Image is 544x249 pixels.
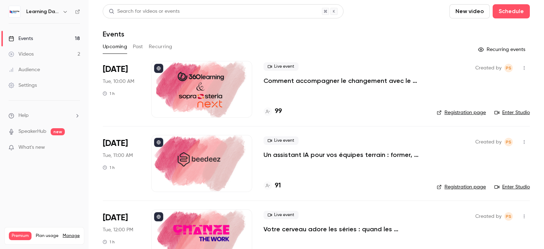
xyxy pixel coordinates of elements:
[263,151,425,159] a: Un assistant IA pour vos équipes terrain : former, accompagner et transformer l’expérience apprenant
[29,41,34,47] img: tab_domain_overview_orange.svg
[504,138,513,146] span: Prad Selvarajah
[475,44,530,55] button: Recurring events
[437,183,486,191] a: Registration page
[494,183,530,191] a: Enter Studio
[506,64,511,72] span: PS
[8,112,80,119] li: help-dropdown-opener
[103,91,115,96] div: 1 h
[275,107,282,116] h4: 99
[11,11,17,17] img: logo_orange.svg
[263,225,425,233] a: Votre cerveau adore les séries : quand les neurosciences rencontrent la formation
[263,136,299,145] span: Live event
[506,138,511,146] span: PS
[275,181,281,191] h4: 91
[103,64,128,75] span: [DATE]
[88,42,108,46] div: Mots-clés
[18,144,45,151] span: What's new
[8,66,40,73] div: Audience
[109,8,180,15] div: Search for videos or events
[437,109,486,116] a: Registration page
[263,77,425,85] a: Comment accompagner le changement avec le skills-based learning ?
[103,165,115,170] div: 1 h
[26,8,59,15] h6: Learning Days
[103,78,134,85] span: Tue, 10:00 AM
[103,138,128,149] span: [DATE]
[103,61,140,118] div: Oct 7 Tue, 10:00 AM (Europe/Paris)
[504,212,513,221] span: Prad Selvarajah
[80,41,86,47] img: tab_keywords_by_traffic_grey.svg
[11,18,17,24] img: website_grey.svg
[20,11,35,17] div: v 4.0.25
[103,135,140,192] div: Oct 7 Tue, 11:00 AM (Europe/Paris)
[475,138,501,146] span: Created by
[103,239,115,245] div: 1 h
[103,41,127,52] button: Upcoming
[103,30,124,38] h1: Events
[504,64,513,72] span: Prad Selvarajah
[475,64,501,72] span: Created by
[475,212,501,221] span: Created by
[72,145,80,151] iframe: Noticeable Trigger
[18,112,29,119] span: Help
[18,18,80,24] div: Domaine: [DOMAIN_NAME]
[9,232,32,240] span: Premium
[51,128,65,135] span: new
[18,128,46,135] a: SpeakerHub
[263,62,299,71] span: Live event
[149,41,172,52] button: Recurring
[449,4,490,18] button: New video
[36,233,58,239] span: Plan usage
[263,181,281,191] a: 91
[263,107,282,116] a: 99
[103,212,128,223] span: [DATE]
[103,226,133,233] span: Tue, 12:00 PM
[493,4,530,18] button: Schedule
[103,152,133,159] span: Tue, 11:00 AM
[494,109,530,116] a: Enter Studio
[133,41,143,52] button: Past
[506,212,511,221] span: PS
[263,211,299,219] span: Live event
[36,42,55,46] div: Domaine
[8,35,33,42] div: Events
[8,82,37,89] div: Settings
[63,233,80,239] a: Manage
[9,6,20,17] img: Learning Days
[8,51,34,58] div: Videos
